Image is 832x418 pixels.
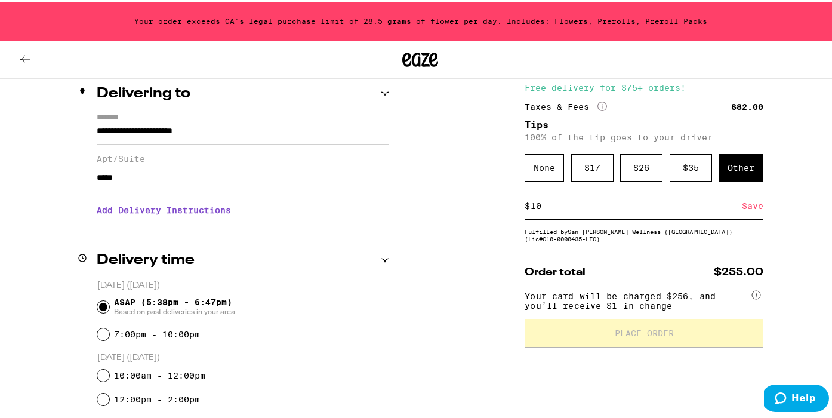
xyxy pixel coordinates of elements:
[97,350,389,361] p: [DATE] ([DATE])
[670,152,712,179] div: $ 35
[742,190,763,217] div: Save
[714,265,763,275] span: $255.00
[114,392,200,402] label: 12:00pm - 2:00pm
[114,327,200,337] label: 7:00pm - 10:00pm
[571,152,614,179] div: $ 17
[97,152,389,161] label: Apt/Suite
[525,99,607,110] div: Taxes & Fees
[525,130,763,140] p: 100% of the tip goes to your driver
[525,190,530,217] div: $
[525,265,586,275] span: Order total
[525,226,763,240] div: Fulfilled by San [PERSON_NAME] Wellness ([GEOGRAPHIC_DATA]) (Lic# C10-0000435-LIC )
[97,278,389,289] p: [DATE] ([DATE])
[97,84,190,99] h2: Delivering to
[114,305,235,314] span: Based on past deliveries in your area
[731,100,763,109] div: $82.00
[737,69,763,77] div: $5.00
[764,382,829,412] iframe: Opens a widget where you can find more information
[525,152,564,179] div: None
[530,198,742,209] input: 0
[525,69,576,77] div: Delivery
[97,222,389,231] p: We'll contact you at [PHONE_NUMBER] when we arrive
[114,368,205,378] label: 10:00am - 12:00pm
[525,81,763,90] div: Free delivery for $75+ orders!
[525,118,763,128] h5: Tips
[719,152,763,179] div: Other
[97,194,389,222] h3: Add Delivery Instructions
[615,327,674,335] span: Place Order
[525,285,749,308] span: Your card will be charged $256, and you’ll receive $1 in change
[525,316,763,345] button: Place Order
[114,295,235,314] span: ASAP (5:38pm - 6:47pm)
[620,152,662,179] div: $ 26
[97,251,195,265] h2: Delivery time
